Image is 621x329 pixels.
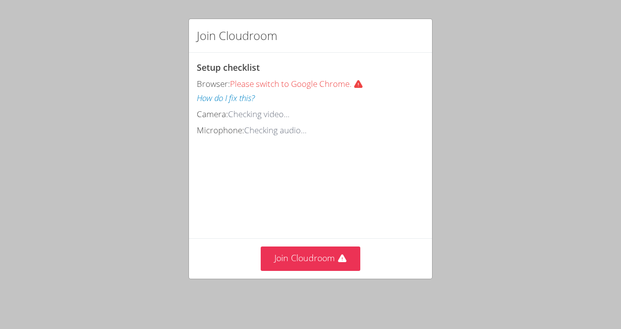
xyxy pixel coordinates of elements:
span: Checking audio... [244,124,307,136]
h2: Join Cloudroom [197,27,277,44]
span: Setup checklist [197,62,260,73]
span: Camera: [197,108,228,120]
span: Checking video... [228,108,290,120]
button: Join Cloudroom [261,247,361,270]
span: Browser: [197,78,230,89]
span: Microphone: [197,124,244,136]
button: How do I fix this? [197,91,255,105]
span: Please switch to Google Chrome. [230,78,367,89]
